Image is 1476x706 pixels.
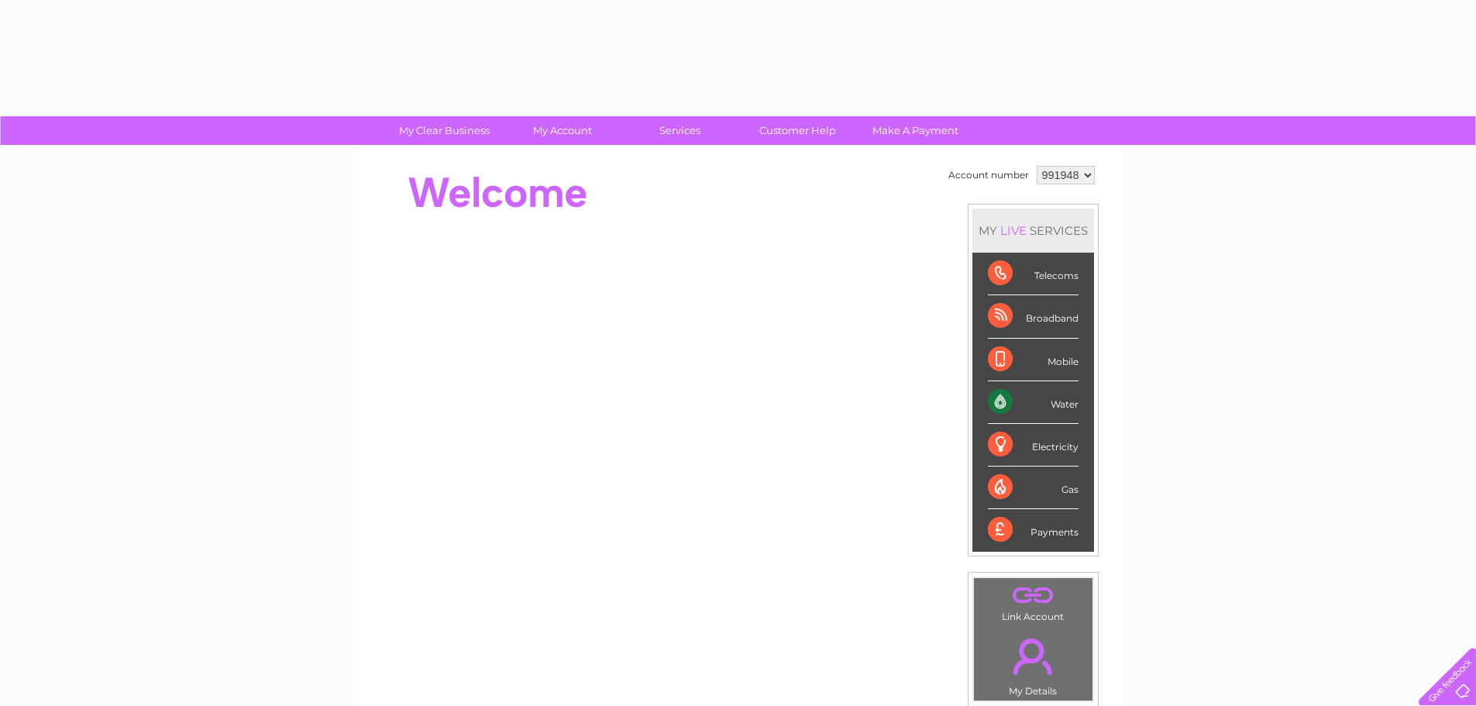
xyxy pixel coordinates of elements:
[988,295,1079,338] div: Broadband
[988,424,1079,467] div: Electricity
[944,162,1033,188] td: Account number
[988,509,1079,551] div: Payments
[616,116,744,145] a: Services
[988,467,1079,509] div: Gas
[852,116,979,145] a: Make A Payment
[997,223,1030,238] div: LIVE
[734,116,862,145] a: Customer Help
[978,629,1089,684] a: .
[973,577,1093,626] td: Link Account
[973,625,1093,701] td: My Details
[978,582,1089,609] a: .
[988,253,1079,295] div: Telecoms
[988,339,1079,381] div: Mobile
[972,208,1094,253] div: MY SERVICES
[380,116,508,145] a: My Clear Business
[988,381,1079,424] div: Water
[498,116,626,145] a: My Account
